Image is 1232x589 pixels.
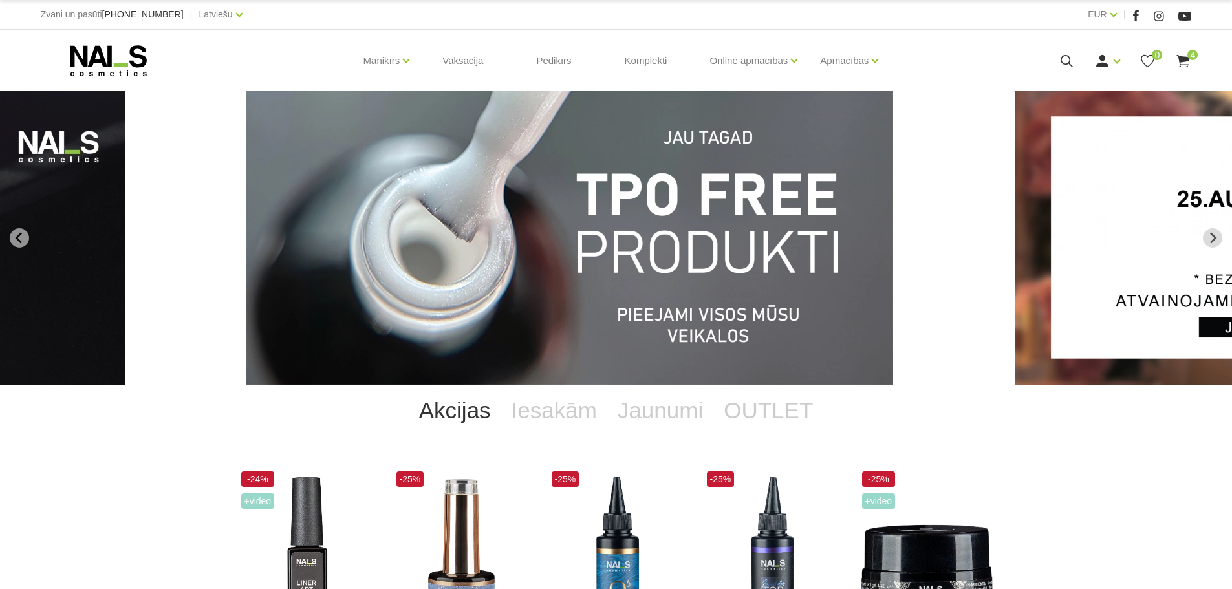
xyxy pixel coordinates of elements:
[713,385,823,436] a: OUTLET
[709,35,788,87] a: Online apmācības
[246,91,986,385] li: 1 of 12
[1175,53,1191,69] a: 4
[707,471,735,487] span: -25%
[102,10,184,19] a: [PHONE_NUMBER]
[552,471,579,487] span: -25%
[102,9,184,19] span: [PHONE_NUMBER]
[190,6,193,23] span: |
[526,30,581,92] a: Pedikīrs
[409,385,501,436] a: Akcijas
[432,30,493,92] a: Vaksācija
[501,385,607,436] a: Iesakām
[199,6,233,22] a: Latviešu
[241,493,275,509] span: +Video
[614,30,678,92] a: Komplekti
[1140,53,1156,69] a: 0
[1088,6,1107,22] a: EUR
[1123,6,1126,23] span: |
[1152,50,1162,60] span: 0
[41,6,184,23] div: Zvani un pasūti
[607,385,713,436] a: Jaunumi
[363,35,400,87] a: Manikīrs
[241,471,275,487] span: -24%
[862,493,896,509] span: +Video
[10,228,29,248] button: Go to last slide
[862,471,896,487] span: -25%
[820,35,869,87] a: Apmācības
[1187,50,1198,60] span: 4
[396,471,424,487] span: -25%
[1203,228,1222,248] button: Next slide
